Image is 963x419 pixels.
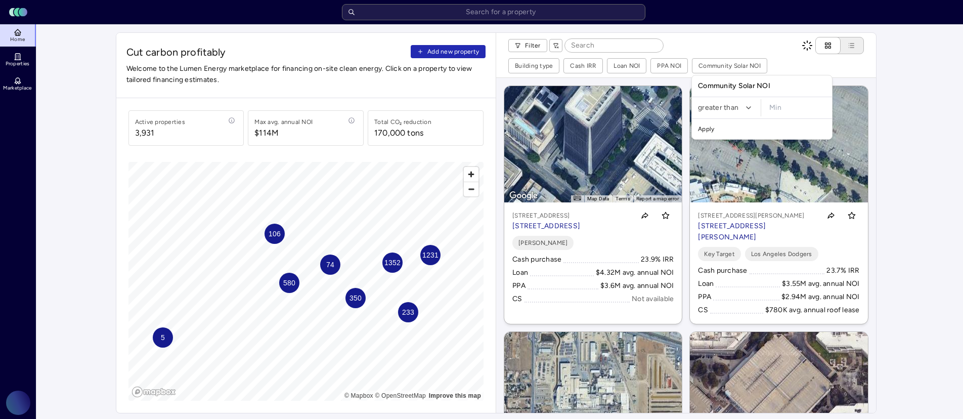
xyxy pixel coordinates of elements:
[344,392,373,399] a: Mapbox
[375,392,426,399] a: OpenStreetMap
[765,99,830,116] input: minimum
[464,182,478,196] button: Zoom out
[694,99,757,116] button: greater than
[698,102,738,113] span: greater than
[694,77,830,95] div: Community Solar NOI
[429,392,481,399] a: Map feedback
[694,121,830,137] button: Apply
[464,167,478,182] button: Zoom in
[132,386,176,398] a: Mapbox logo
